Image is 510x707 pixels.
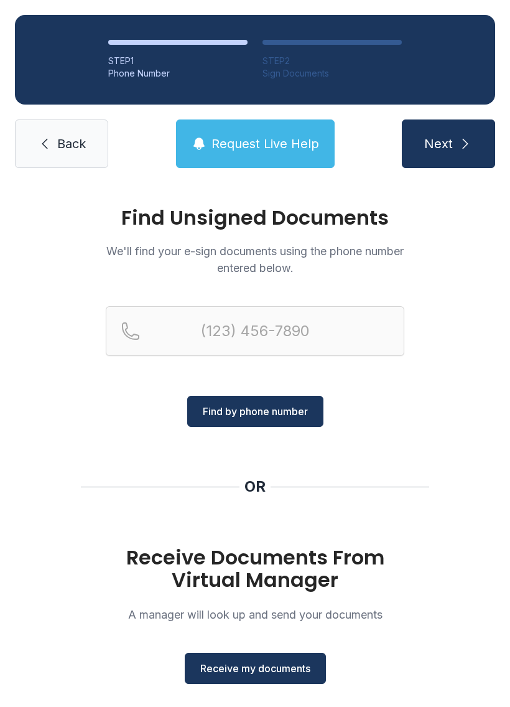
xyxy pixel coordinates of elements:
[106,306,404,356] input: Reservation phone number
[108,67,248,80] div: Phone Number
[262,67,402,80] div: Sign Documents
[262,55,402,67] div: STEP 2
[106,546,404,591] h1: Receive Documents From Virtual Manager
[424,135,453,152] span: Next
[108,55,248,67] div: STEP 1
[203,404,308,419] span: Find by phone number
[106,243,404,276] p: We'll find your e-sign documents using the phone number entered below.
[200,661,310,676] span: Receive my documents
[106,606,404,623] p: A manager will look up and send your documents
[57,135,86,152] span: Back
[244,477,266,497] div: OR
[106,208,404,228] h1: Find Unsigned Documents
[211,135,319,152] span: Request Live Help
